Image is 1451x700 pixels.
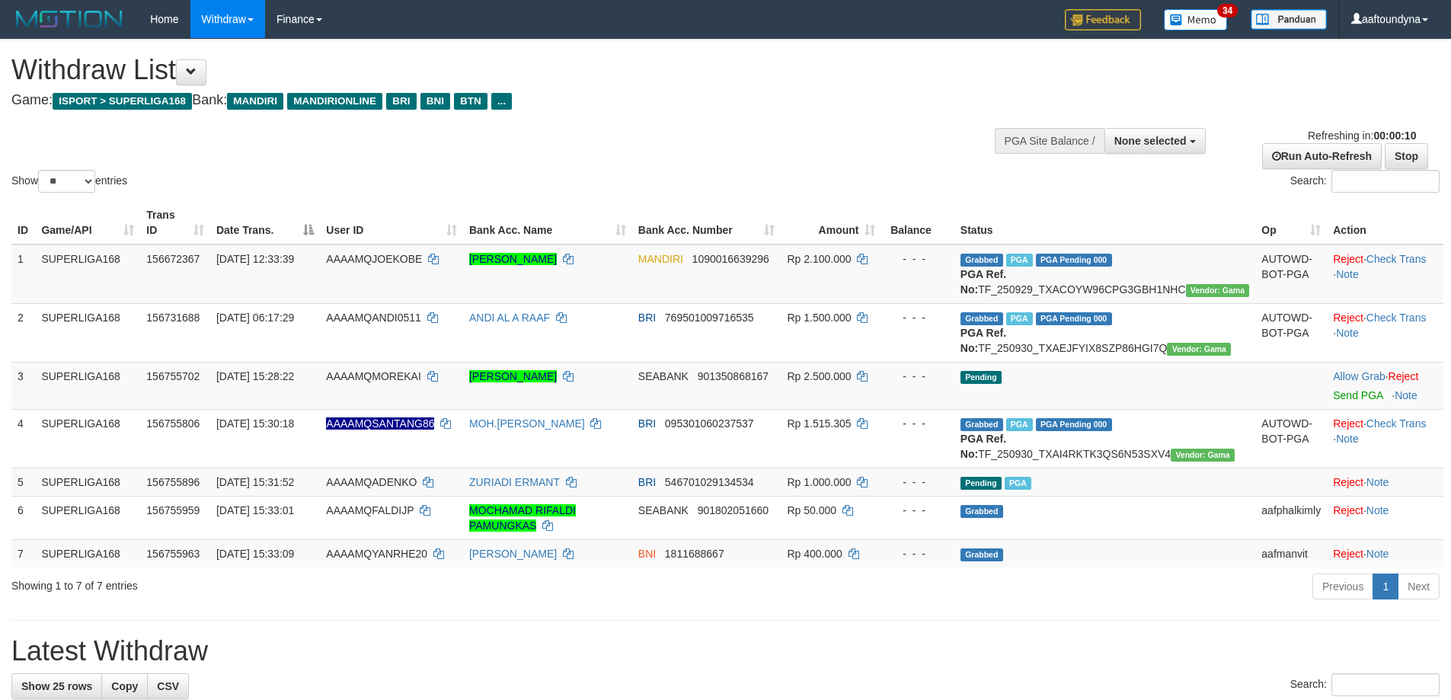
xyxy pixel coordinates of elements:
strong: 00:00:10 [1373,129,1416,142]
a: Run Auto-Refresh [1262,143,1382,169]
td: 5 [11,468,35,496]
span: BNI [420,93,450,110]
input: Search: [1331,673,1440,696]
span: Vendor URL: https://trx31.1velocity.biz [1186,284,1250,297]
div: - - - [887,369,948,384]
span: Copy 546701029134534 to clipboard [665,476,754,488]
td: AUTOWD-BOT-PGA [1255,409,1327,468]
span: 156755963 [146,548,200,560]
span: Refreshing in: [1308,129,1416,142]
img: Feedback.jpg [1065,9,1141,30]
span: Nama rekening ada tanda titik/strip, harap diedit [326,417,434,430]
a: Previous [1312,574,1373,599]
img: panduan.png [1251,9,1327,30]
div: - - - [887,503,948,518]
a: Reject [1333,312,1363,324]
span: [DATE] 12:33:39 [216,253,294,265]
span: 156755959 [146,504,200,516]
td: 4 [11,409,35,468]
td: · · [1327,303,1443,362]
span: Grabbed [960,548,1003,561]
span: BNI [638,548,656,560]
a: 1 [1373,574,1398,599]
span: Copy 901802051660 to clipboard [698,504,769,516]
div: PGA Site Balance / [995,128,1104,154]
a: Note [1336,327,1359,339]
th: Balance [881,201,954,245]
a: Check Trans [1366,417,1427,430]
span: BRI [638,476,656,488]
span: Copy 1090016639296 to clipboard [692,253,769,265]
span: Copy 769501009716535 to clipboard [665,312,754,324]
a: ANDI AL A RAAF [469,312,550,324]
button: None selected [1104,128,1206,154]
td: 3 [11,362,35,409]
span: None selected [1114,135,1187,147]
span: Rp 2.100.000 [787,253,851,265]
a: Stop [1385,143,1428,169]
h1: Latest Withdraw [11,636,1440,666]
b: PGA Ref. No: [960,268,1006,296]
span: Grabbed [960,418,1003,431]
a: Note [1395,389,1417,401]
td: SUPERLIGA168 [35,245,140,304]
span: AAAAMQYANRHE20 [326,548,427,560]
a: Note [1366,548,1389,560]
span: AAAAMQANDI0511 [326,312,421,324]
a: Reject [1333,476,1363,488]
td: 1 [11,245,35,304]
td: TF_250929_TXACOYW96CPG3GBH1NHC [954,245,1255,304]
a: Note [1336,268,1359,280]
span: Rp 2.500.000 [787,370,851,382]
td: 6 [11,496,35,539]
span: Rp 400.000 [787,548,842,560]
span: MANDIRIONLINE [287,93,382,110]
span: AAAAMQMOREKAI [326,370,420,382]
td: SUPERLIGA168 [35,468,140,496]
td: · [1327,362,1443,409]
img: Button%20Memo.svg [1164,9,1228,30]
span: AAAAMQJOEKOBE [326,253,422,265]
th: ID [11,201,35,245]
span: · [1333,370,1388,382]
th: Trans ID: activate to sort column ascending [140,201,210,245]
td: SUPERLIGA168 [35,409,140,468]
span: 156672367 [146,253,200,265]
span: 156731688 [146,312,200,324]
span: PGA Pending [1036,254,1112,267]
a: Check Trans [1366,253,1427,265]
a: Show 25 rows [11,673,102,699]
th: Bank Acc. Number: activate to sort column ascending [632,201,781,245]
th: Game/API: activate to sort column ascending [35,201,140,245]
label: Search: [1290,673,1440,696]
td: 2 [11,303,35,362]
a: [PERSON_NAME] [469,548,557,560]
span: BTN [454,93,487,110]
span: SEABANK [638,504,689,516]
a: Next [1398,574,1440,599]
th: User ID: activate to sort column ascending [320,201,463,245]
th: Status [954,201,1255,245]
span: Grabbed [960,254,1003,267]
td: SUPERLIGA168 [35,303,140,362]
b: PGA Ref. No: [960,433,1006,460]
a: Send PGA [1333,389,1382,401]
span: 34 [1217,4,1238,18]
span: Grabbed [960,312,1003,325]
span: Grabbed [960,505,1003,518]
span: [DATE] 15:33:09 [216,548,294,560]
span: Rp 1.515.305 [787,417,851,430]
span: Copy 095301060237537 to clipboard [665,417,754,430]
th: Op: activate to sort column ascending [1255,201,1327,245]
h1: Withdraw List [11,55,952,85]
a: Reject [1333,253,1363,265]
a: Reject [1389,370,1419,382]
div: Showing 1 to 7 of 7 entries [11,572,593,593]
span: Pending [960,371,1002,384]
h4: Game: Bank: [11,93,952,108]
a: Note [1366,504,1389,516]
a: MOH.[PERSON_NAME] [469,417,585,430]
span: Vendor URL: https://trx31.1velocity.biz [1171,449,1235,462]
img: MOTION_logo.png [11,8,127,30]
span: Marked by aafheankoy [1005,477,1031,490]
